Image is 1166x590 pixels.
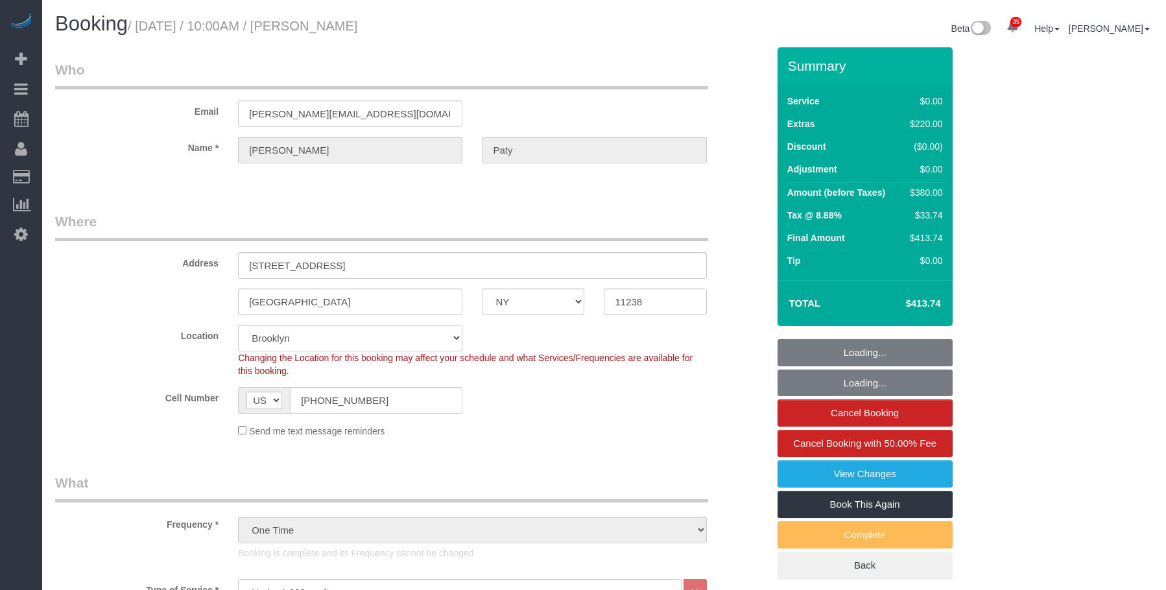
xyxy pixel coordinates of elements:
[866,298,940,309] h4: $413.74
[787,140,826,153] label: Discount
[1010,17,1021,27] span: 35
[238,353,693,376] span: Changing the Location for this booking may affect your schedule and what Services/Frequencies are...
[787,209,842,222] label: Tax @ 8.88%
[45,137,228,154] label: Name *
[238,100,462,127] input: Email
[787,231,845,244] label: Final Amount
[778,430,953,457] a: Cancel Booking with 50.00% Fee
[45,100,228,118] label: Email
[249,426,385,436] span: Send me text message reminders
[55,212,708,241] legend: Where
[970,21,991,38] img: New interface
[788,58,946,73] h3: Summary
[787,186,885,199] label: Amount (before Taxes)
[45,513,228,531] label: Frequency *
[951,23,992,34] a: Beta
[778,552,953,579] a: Back
[778,491,953,518] a: Book This Again
[905,254,942,267] div: $0.00
[778,460,953,488] a: View Changes
[238,137,462,163] input: First Name
[604,289,706,315] input: Zip Code
[290,387,462,414] input: Cell Number
[1000,13,1025,41] a: 35
[55,12,128,35] span: Booking
[45,325,228,342] label: Location
[778,399,953,427] a: Cancel Booking
[1034,23,1060,34] a: Help
[905,209,942,222] div: $33.74
[905,231,942,244] div: $413.74
[45,252,228,270] label: Address
[905,186,942,199] div: $380.00
[128,19,357,33] small: / [DATE] / 10:00AM / [PERSON_NAME]
[8,13,34,31] img: Automaid Logo
[55,473,708,502] legend: What
[905,95,942,108] div: $0.00
[482,137,706,163] input: Last Name
[793,438,936,449] span: Cancel Booking with 50.00% Fee
[905,117,942,130] div: $220.00
[789,298,821,309] strong: Total
[238,547,706,560] p: Booking is complete and its Frequency cannot be changed
[238,289,462,315] input: City
[787,254,801,267] label: Tip
[905,163,942,176] div: $0.00
[787,95,820,108] label: Service
[787,117,815,130] label: Extras
[1069,23,1150,34] a: [PERSON_NAME]
[787,163,837,176] label: Adjustment
[55,60,708,89] legend: Who
[45,387,228,405] label: Cell Number
[905,140,942,153] div: ($0.00)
